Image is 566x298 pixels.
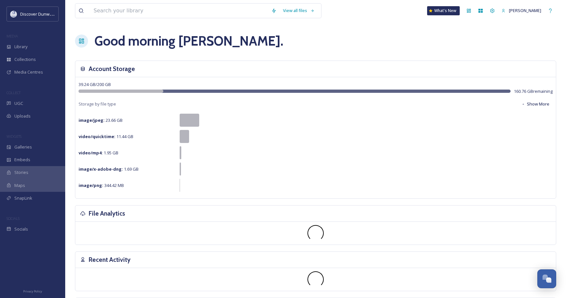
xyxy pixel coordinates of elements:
[89,209,125,218] h3: File Analytics
[79,134,133,139] span: 11.44 GB
[537,269,556,288] button: Open Chat
[10,11,17,17] img: 696246f7-25b9-4a35-beec-0db6f57a4831.png
[90,4,268,18] input: Search your library
[14,169,28,176] span: Stories
[427,6,460,15] a: What's New
[79,117,105,123] strong: image/jpeg :
[14,44,27,50] span: Library
[14,144,32,150] span: Galleries
[79,166,123,172] strong: image/x-adobe-dng :
[79,101,116,107] span: Storage by file type
[14,113,31,119] span: Uploads
[79,134,115,139] strong: video/quicktime :
[79,81,111,87] span: 39.24 GB / 200 GB
[14,157,30,163] span: Embeds
[79,182,103,188] strong: image/png :
[7,216,20,221] span: SOCIALS
[498,4,544,17] a: [PERSON_NAME]
[79,150,118,156] span: 1.95 GB
[79,150,103,156] strong: video/mp4 :
[14,226,28,232] span: Socials
[20,11,59,17] span: Discover Dunwoody
[514,88,553,94] span: 160.76 GB remaining
[89,64,135,74] h3: Account Storage
[7,134,22,139] span: WIDGETS
[509,7,541,13] span: [PERSON_NAME]
[14,182,25,189] span: Maps
[14,100,23,106] span: UGC
[7,34,18,38] span: MEDIA
[14,69,43,75] span: Media Centres
[95,31,283,51] h1: Good morning [PERSON_NAME] .
[518,98,553,110] button: Show More
[89,255,130,264] h3: Recent Activity
[14,56,36,63] span: Collections
[79,182,124,188] span: 344.42 MB
[79,166,139,172] span: 1.69 GB
[14,195,32,201] span: SnapLink
[23,287,42,295] a: Privacy Policy
[23,289,42,293] span: Privacy Policy
[7,90,21,95] span: COLLECT
[280,4,318,17] a: View all files
[79,117,123,123] span: 23.66 GB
